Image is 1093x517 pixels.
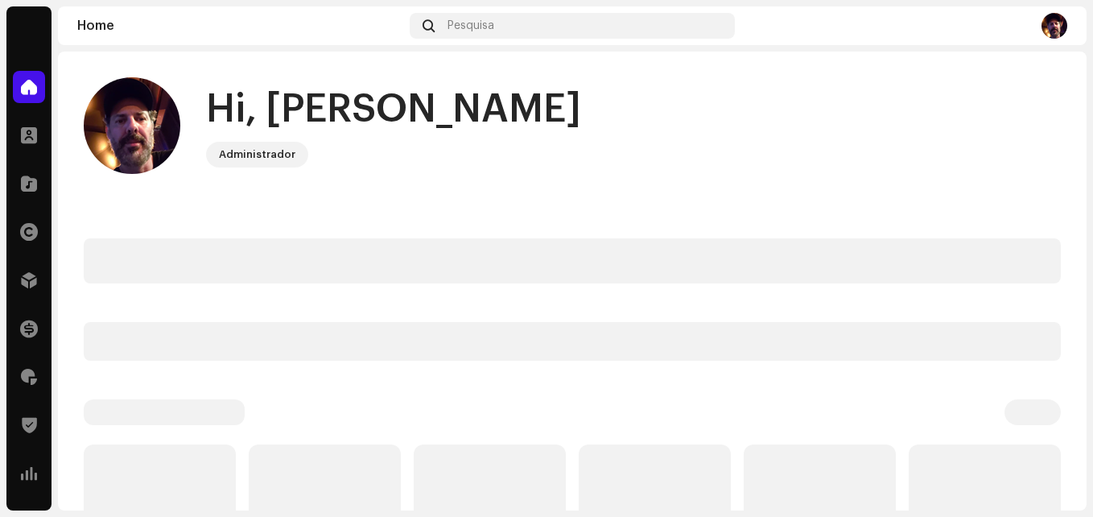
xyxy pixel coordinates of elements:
div: Home [77,19,403,32]
div: Hi, [PERSON_NAME] [206,84,581,135]
img: d2779005-2424-4c27-bbcd-83a33030ae27 [84,77,180,174]
span: Pesquisa [448,19,494,32]
img: d2779005-2424-4c27-bbcd-83a33030ae27 [1041,13,1067,39]
div: Administrador [219,145,295,164]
